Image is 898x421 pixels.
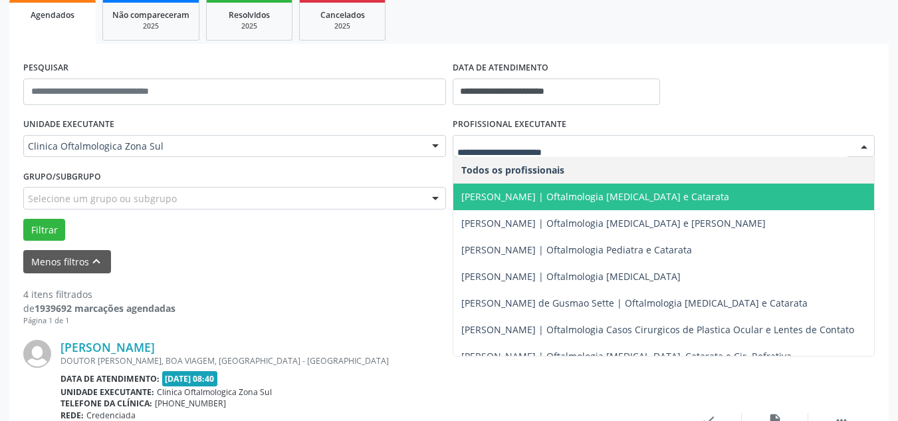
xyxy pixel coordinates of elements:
[23,250,111,273] button: Menos filtroskeyboard_arrow_up
[461,270,681,283] span: [PERSON_NAME] | Oftalmologia [MEDICAL_DATA]
[461,297,808,309] span: [PERSON_NAME] de Gusmao Sette | Oftalmologia [MEDICAL_DATA] e Catarata
[157,386,272,398] span: Clinica Oftalmologica Zona Sul
[453,58,548,78] label: DATA DE ATENDIMENTO
[28,192,177,206] span: Selecione um grupo ou subgrupo
[28,140,419,153] span: Clinica Oftalmologica Zona Sul
[112,9,189,21] span: Não compareceram
[162,371,218,386] span: [DATE] 08:40
[60,410,84,421] b: Rede:
[320,9,365,21] span: Cancelados
[60,373,160,384] b: Data de atendimento:
[461,350,792,362] span: [PERSON_NAME] | Oftalmologia [MEDICAL_DATA], Catarata e Cir. Refrativa
[60,340,155,354] a: [PERSON_NAME]
[23,301,175,315] div: de
[23,287,175,301] div: 4 itens filtrados
[155,398,226,409] span: [PHONE_NUMBER]
[461,243,692,256] span: [PERSON_NAME] | Oftalmologia Pediatra e Catarata
[31,9,74,21] span: Agendados
[23,219,65,241] button: Filtrar
[461,217,766,229] span: [PERSON_NAME] | Oftalmologia [MEDICAL_DATA] e [PERSON_NAME]
[461,190,729,203] span: [PERSON_NAME] | Oftalmologia [MEDICAL_DATA] e Catarata
[112,21,189,31] div: 2025
[23,166,101,187] label: Grupo/Subgrupo
[23,340,51,368] img: img
[89,254,104,269] i: keyboard_arrow_up
[23,315,175,327] div: Página 1 de 1
[23,114,114,135] label: UNIDADE EXECUTANTE
[35,302,175,315] strong: 1939692 marcações agendadas
[461,164,564,176] span: Todos os profissionais
[23,58,68,78] label: PESQUISAR
[86,410,136,421] span: Credenciada
[229,9,270,21] span: Resolvidos
[60,398,152,409] b: Telefone da clínica:
[453,114,566,135] label: PROFISSIONAL EXECUTANTE
[461,323,854,336] span: [PERSON_NAME] | Oftalmologia Casos Cirurgicos de Plastica Ocular e Lentes de Contato
[216,21,282,31] div: 2025
[309,21,376,31] div: 2025
[60,355,675,366] div: DOUTOR [PERSON_NAME], BOA VIAGEM, [GEOGRAPHIC_DATA] - [GEOGRAPHIC_DATA]
[60,386,154,398] b: Unidade executante:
